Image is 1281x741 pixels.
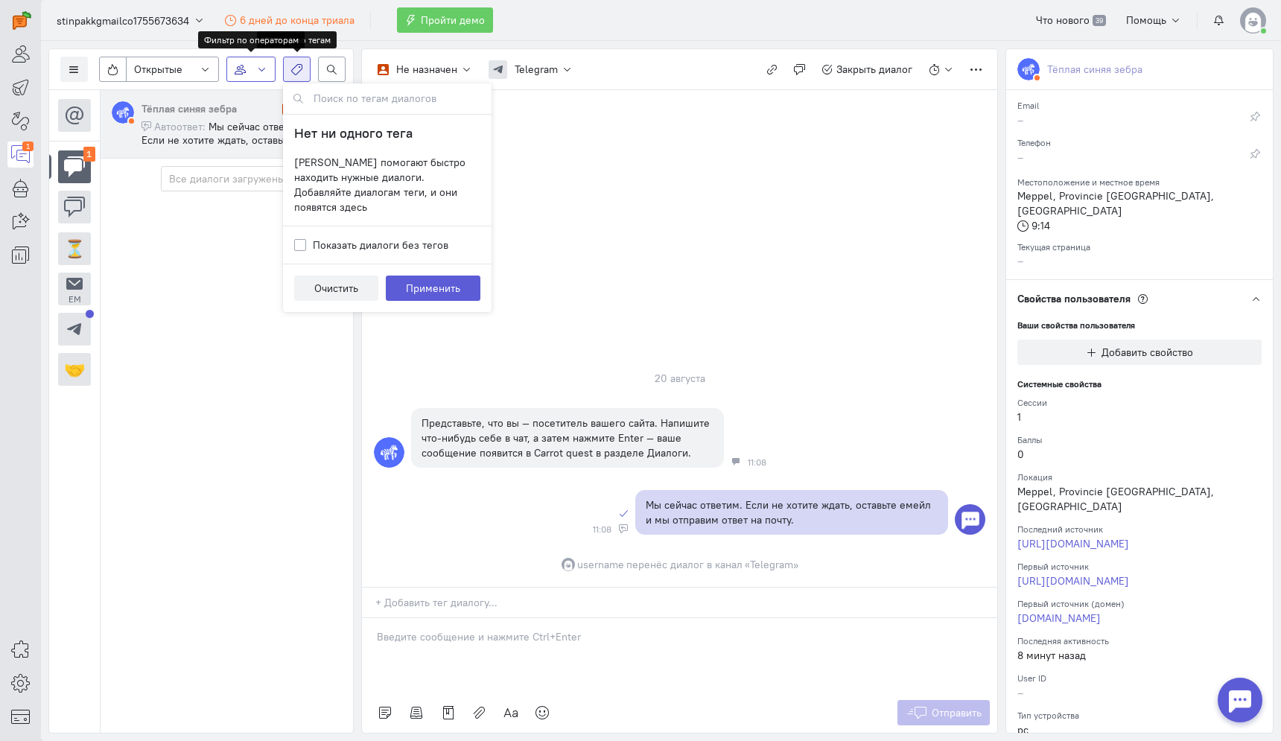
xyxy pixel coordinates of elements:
div: 1 [83,147,96,162]
span: 11:08 [748,457,766,468]
span: Отправить [932,706,982,719]
button: Все диалоги загружены [161,166,293,191]
span: Meppel, Provincie [GEOGRAPHIC_DATA], [GEOGRAPHIC_DATA] [1017,189,1214,217]
div: Чат [731,457,740,466]
span: Telegram [515,62,558,77]
h4: Нет ни одного тега [294,126,413,141]
span: «Telegram» [745,558,798,571]
img: default-v4.png [1240,7,1266,34]
small: Первый источник [1017,561,1089,572]
button: Отправить [897,700,991,725]
a: Что нового 39 [1028,7,1113,33]
div: ⏳ [64,237,86,261]
small: Последняя активность [1017,635,1109,646]
span: Закрыть диалог [836,63,912,76]
div: 20 августа [646,368,713,389]
span: – [1017,254,1023,267]
button: Пройти демо [397,7,493,33]
div: 1 [1017,410,1226,424]
span: Что нового [1036,13,1090,27]
small: Локация [1017,471,1052,483]
button: Помощь [1118,7,1190,33]
small: Системные свойства [1006,378,1102,389]
button: Не назначен [369,57,480,82]
span: Пройти демо [421,13,485,27]
button: Очистить [294,276,378,301]
button: Открытые [126,57,219,82]
div: – [1017,150,1226,168]
div: Не назначен [396,62,457,77]
span: stinpakkgmailco1755673634 [57,13,189,28]
div: 8 минут назад [1017,648,1226,663]
span: Открытые [134,62,182,77]
small: Email [1017,96,1039,111]
small: Сессии [1017,397,1047,408]
div: Фильтр по операторам [198,31,305,48]
div: Текущая страница [1017,237,1262,253]
small: User ID [1017,672,1046,684]
div: [PERSON_NAME] помогают быстро находить нужные диалоги. Добавляйте диалогам теги, и они появятся з... [294,155,480,214]
a: 1 [7,141,34,168]
div: – [1017,112,1226,131]
img: carrot-quest.svg [13,11,31,30]
small: Последний источник [1017,524,1103,535]
small: Ваши свойства пользователя [1017,319,1135,331]
div: 1 [22,141,34,151]
span: Добавить свойство [1102,346,1193,359]
small: Телефон [1017,133,1051,148]
div: 🤝 [64,357,86,382]
span: 9:14 [1032,219,1050,232]
a: [DOMAIN_NAME] [1017,611,1101,625]
span: 39 [1093,15,1105,27]
span: 11:08 [593,524,611,535]
button: Telegram [480,57,581,82]
input: Поиск по тегам диалогов [283,83,492,114]
div: Тёплая синяя зебра [142,101,279,116]
span: перенёс диалог в канал [626,557,743,572]
div: Представьте, что вы — посетитель вашего сайта. Напишите что-нибудь себе в чат, а затем нажмите En... [422,416,713,460]
div: Мы сейчас ответим. Если не хотите ждать, оставьте емейл и мы отправим ответ на почту. [646,497,938,527]
div: Meppel, Provincie [GEOGRAPHIC_DATA], [GEOGRAPHIC_DATA] [1017,484,1226,514]
button: Добавить свойство [1017,340,1262,365]
i: Диалог не разобран [282,104,293,115]
span: 6 дней до конца триала [240,13,355,27]
label: Показать диалоги без тегов [313,238,448,252]
div: pc [1017,722,1226,737]
div: 0 [1017,447,1226,462]
button: Закрыть диалог [813,57,921,82]
small: Em [69,295,81,304]
div: Автоответ [619,524,628,533]
span: Автоответ: [154,120,206,133]
small: Баллы [1017,434,1042,445]
div: Тёплая синяя зебра [1047,62,1142,77]
span: Свойства пользователя [1017,292,1131,305]
div: – [1017,685,1226,700]
small: Первый источник (домен) [1017,598,1125,609]
span: Помощь [1126,13,1166,27]
button: Применить [386,276,480,301]
span: Мы сейчас ответим. Если не хотите ждать, оставьте емейл и мы отправим ответ на почту. [142,120,305,174]
a: [URL][DOMAIN_NAME] [1017,574,1129,588]
button: stinpakkgmailco1755673634 [48,7,213,34]
small: Тип устройства [1017,710,1079,721]
span: username [577,557,624,572]
div: Местоположение и местное время [1017,172,1262,188]
a: [URL][DOMAIN_NAME] [1017,537,1129,550]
